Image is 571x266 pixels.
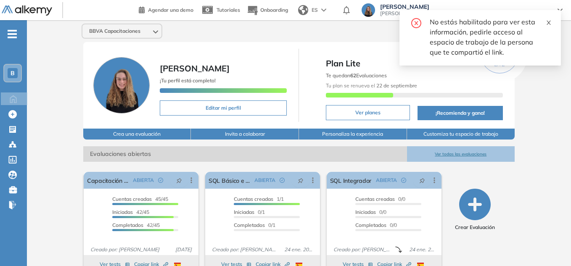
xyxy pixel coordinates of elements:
[191,129,299,140] button: Invita a colaborar
[455,224,495,231] span: Crear Evaluación
[355,209,386,215] span: 0/0
[234,196,273,202] span: Cuentas creadas
[254,176,275,184] span: ABIERTA
[407,129,515,140] button: Customiza tu espacio de trabajo
[160,100,287,116] button: Editar mi perfil
[430,17,551,57] div: No estás habilitado para ver esta información, pedirle acceso al espacio de trabajo de la persona...
[330,172,371,189] a: SQL Integrador
[234,222,265,228] span: Completados
[247,1,288,19] button: Onboarding
[299,129,407,140] button: Personaliza la experiencia
[112,222,143,228] span: Completados
[87,246,163,253] span: Creado por: [PERSON_NAME]
[326,72,387,79] span: Te quedan Evaluaciones
[112,222,160,228] span: 42/45
[355,222,397,228] span: 0/0
[281,246,317,253] span: 24 ene. 2025
[326,57,503,70] span: Plan Lite
[209,246,281,253] span: Creado por: [PERSON_NAME]
[418,106,503,120] button: ¡Recomienda y gana!
[217,7,240,13] span: Tutoriales
[172,246,195,253] span: [DATE]
[148,7,193,13] span: Agendar una demo
[350,72,356,79] b: 62
[2,5,52,16] img: Logo
[112,209,149,215] span: 42/45
[83,129,191,140] button: Crea una evaluación
[170,174,188,187] button: pushpin
[326,82,417,89] span: Tu plan se renueva el
[234,222,275,228] span: 0/1
[160,77,216,84] span: ¡Tu perfil está completo!
[298,177,304,184] span: pushpin
[93,57,150,113] img: Foto de perfil
[312,6,318,14] span: ES
[280,178,285,183] span: check-circle
[455,189,495,231] button: Crear Evaluación
[8,33,17,35] i: -
[234,209,265,215] span: 0/1
[260,7,288,13] span: Onboarding
[546,20,552,26] span: close
[112,209,133,215] span: Iniciadas
[326,105,410,120] button: Ver planes
[87,172,130,189] a: Capacitación Migración de SAS a Teradata | 3ra Cam
[321,8,326,12] img: arrow
[89,28,140,34] span: BBVA Capacitaciones
[298,5,308,15] img: world
[83,146,407,162] span: Evaluaciones abiertas
[401,178,406,183] span: check-circle
[411,17,421,28] span: close-circle
[355,209,376,215] span: Iniciadas
[330,246,395,253] span: Creado por: [PERSON_NAME]
[413,174,431,187] button: pushpin
[234,209,254,215] span: Iniciadas
[376,176,397,184] span: ABIERTA
[355,196,395,202] span: Cuentas creadas
[380,3,549,10] span: [PERSON_NAME]
[176,177,182,184] span: pushpin
[419,177,425,184] span: pushpin
[158,178,163,183] span: check-circle
[407,146,515,162] button: Ver todas las evaluaciones
[112,196,152,202] span: Cuentas creadas
[133,176,154,184] span: ABIERTA
[112,196,168,202] span: 45/45
[11,70,15,76] span: B
[375,82,417,89] b: 22 de septiembre
[380,10,549,17] span: [PERSON_NAME][EMAIL_ADDRESS][PERSON_NAME][DOMAIN_NAME]
[209,172,251,189] a: SQL Básico e Intermedio
[160,63,230,74] span: [PERSON_NAME]
[355,196,405,202] span: 0/0
[406,246,438,253] span: 24 ene. 2025
[139,4,193,14] a: Agendar una demo
[291,174,310,187] button: pushpin
[234,196,284,202] span: 1/1
[355,222,386,228] span: Completados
